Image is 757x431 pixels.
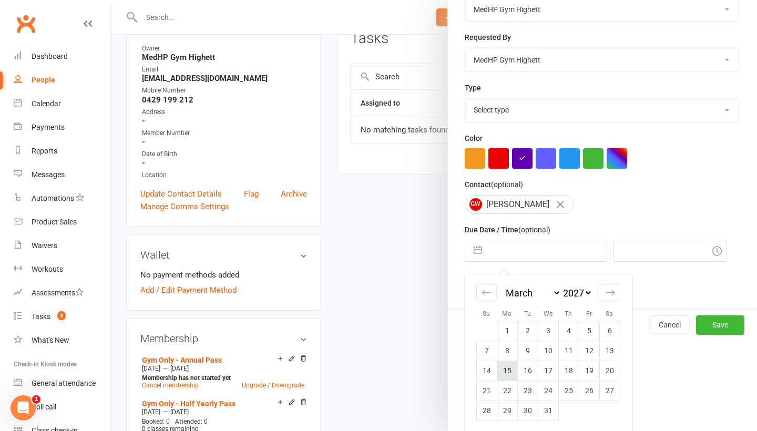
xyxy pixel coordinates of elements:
small: (optional) [491,180,523,189]
a: Roll call [14,395,111,419]
td: Wednesday, March 10, 2027 [538,341,558,361]
label: Due Date / Time [465,224,550,235]
td: Saturday, March 27, 2027 [599,381,620,401]
td: Sunday, March 28, 2027 [476,401,497,420]
label: Contact [465,179,523,190]
div: Automations [32,194,74,202]
td: Friday, March 12, 2027 [579,341,599,361]
small: Su [483,310,490,317]
a: Dashboard [14,45,111,68]
td: Wednesday, March 31, 2027 [538,401,558,420]
div: Calendar [32,99,61,108]
a: Automations [14,187,111,210]
td: Tuesday, March 23, 2027 [517,381,538,401]
div: Roll call [32,403,56,411]
small: Fr [586,310,592,317]
small: Sa [606,310,613,317]
td: Thursday, March 4, 2027 [558,321,579,341]
div: Messages [32,170,65,179]
td: Friday, March 26, 2027 [579,381,599,401]
label: Type [465,82,481,94]
small: Th [565,310,572,317]
td: Tuesday, March 16, 2027 [517,361,538,381]
td: Sunday, March 21, 2027 [476,381,497,401]
td: Monday, March 1, 2027 [497,321,517,341]
div: General attendance [32,379,96,387]
a: Workouts [14,258,111,281]
div: Workouts [32,265,63,273]
a: Payments [14,116,111,139]
small: Mo [502,310,512,317]
td: Thursday, March 18, 2027 [558,361,579,381]
button: Save [696,315,744,334]
div: Tasks [32,312,50,321]
div: Payments [32,123,65,131]
td: Friday, March 19, 2027 [579,361,599,381]
div: [PERSON_NAME] [465,195,574,214]
label: Requested By [465,32,511,43]
div: Assessments [32,289,84,297]
label: Color [465,132,483,144]
a: Product Sales [14,210,111,234]
td: Tuesday, March 2, 2027 [517,321,538,341]
td: Tuesday, March 9, 2027 [517,341,538,361]
span: GW [469,198,482,211]
a: People [14,68,111,92]
a: Tasks 3 [14,305,111,329]
td: Wednesday, March 3, 2027 [538,321,558,341]
div: Move backward to switch to the previous month. [476,284,497,301]
a: Clubworx [13,11,39,37]
td: Thursday, March 11, 2027 [558,341,579,361]
td: Monday, March 29, 2027 [497,401,517,420]
small: (optional) [518,225,550,234]
div: Move forward to switch to the next month. [600,284,620,301]
a: General attendance kiosk mode [14,372,111,395]
label: Email preferences [465,272,526,283]
small: Tu [524,310,531,317]
div: What's New [32,336,69,344]
td: Sunday, March 14, 2027 [476,361,497,381]
div: Dashboard [32,52,68,60]
td: Thursday, March 25, 2027 [558,381,579,401]
a: What's New [14,329,111,352]
td: Tuesday, March 30, 2027 [517,401,538,420]
td: Saturday, March 6, 2027 [599,321,620,341]
a: Messages [14,163,111,187]
div: People [32,76,55,84]
a: Assessments [14,281,111,305]
a: Reports [14,139,111,163]
a: Waivers [14,234,111,258]
td: Sunday, March 7, 2027 [476,341,497,361]
div: Product Sales [32,218,77,226]
td: Monday, March 15, 2027 [497,361,517,381]
div: Waivers [32,241,57,250]
td: Wednesday, March 17, 2027 [538,361,558,381]
td: Wednesday, March 24, 2027 [538,381,558,401]
iframe: Intercom live chat [11,395,36,420]
td: Friday, March 5, 2027 [579,321,599,341]
td: Monday, March 8, 2027 [497,341,517,361]
td: Saturday, March 13, 2027 [599,341,620,361]
button: Cancel [650,315,690,334]
span: 3 [57,311,66,320]
div: Reports [32,147,57,155]
td: Saturday, March 20, 2027 [599,361,620,381]
span: 1 [32,395,40,404]
small: We [544,310,553,317]
td: Monday, March 22, 2027 [497,381,517,401]
a: Calendar [14,92,111,116]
